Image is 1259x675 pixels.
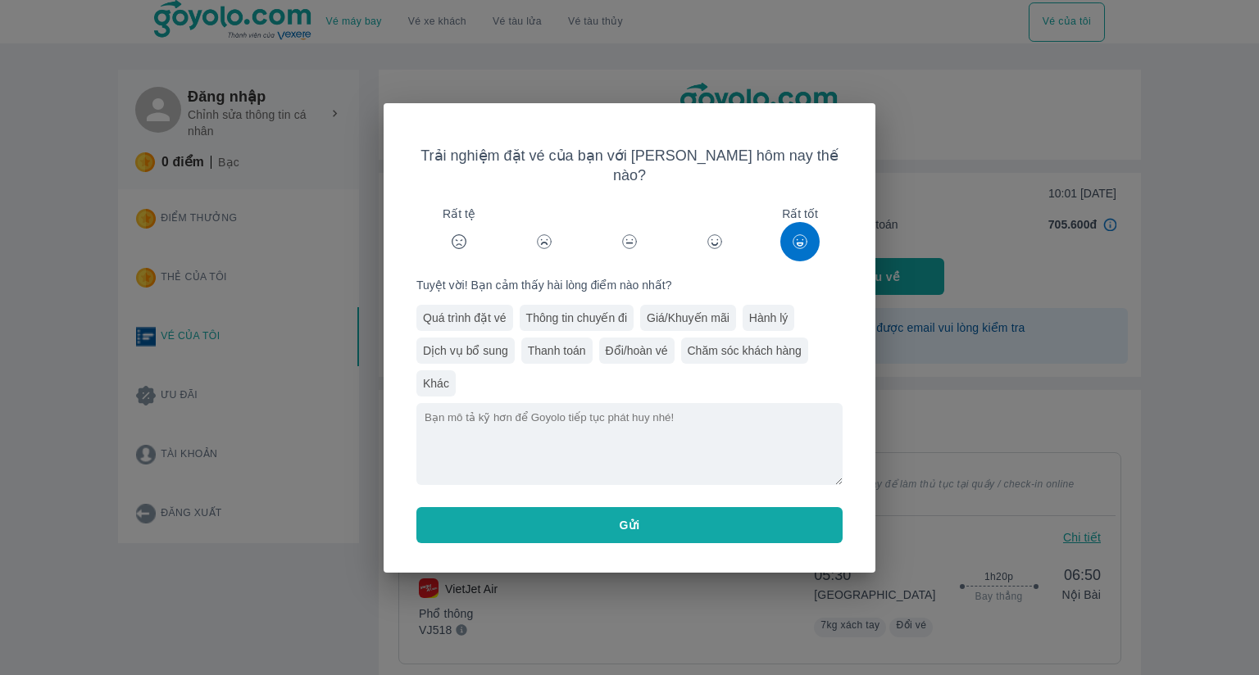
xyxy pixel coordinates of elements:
span: Rất tệ [443,206,475,222]
div: Đổi/hoàn vé [599,337,675,364]
div: Chăm sóc khách hàng [681,337,808,364]
span: Tuyệt vời! Bạn cảm thấy hài lòng điểm nào nhất? [416,277,843,293]
div: Khác [416,370,456,396]
span: Gửi [620,517,640,533]
div: Thông tin chuyến đi [520,305,634,331]
div: Hành lý [743,305,794,331]
button: Gửi [416,507,843,543]
div: Quá trình đặt vé [416,305,513,331]
span: Rất tốt [782,206,818,222]
div: Dịch vụ bổ sung [416,337,515,364]
div: Giá/Khuyến mãi [640,305,736,331]
div: Thanh toán [521,337,593,364]
span: Trải nghiệm đặt vé của bạn với [PERSON_NAME] hôm nay thế nào? [416,146,843,185]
